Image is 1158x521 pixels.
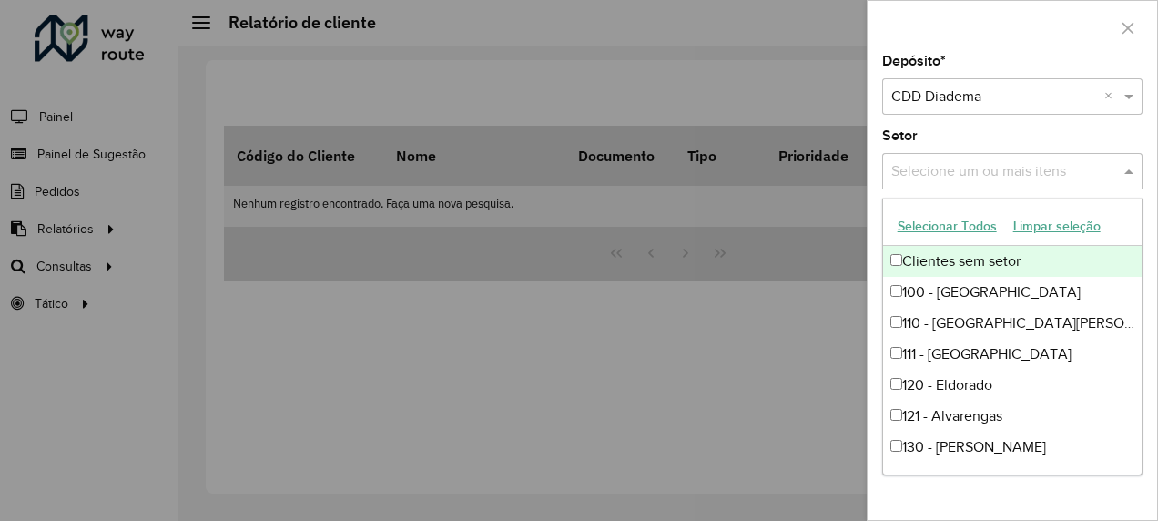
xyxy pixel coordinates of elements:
[883,432,1143,463] div: 130 - [PERSON_NAME]
[883,370,1143,401] div: 120 - Eldorado
[883,277,1143,308] div: 100 - [GEOGRAPHIC_DATA]
[883,463,1143,494] div: 131 - [GEOGRAPHIC_DATA]
[883,308,1143,339] div: 110 - [GEOGRAPHIC_DATA][PERSON_NAME]
[882,198,1143,475] ng-dropdown-panel: Options list
[882,125,918,147] label: Setor
[889,212,1005,240] button: Selecionar Todos
[883,401,1143,432] div: 121 - Alvarengas
[1104,86,1120,107] span: Clear all
[883,339,1143,370] div: 111 - [GEOGRAPHIC_DATA]
[883,246,1143,277] div: Clientes sem setor
[1005,212,1109,240] button: Limpar seleção
[882,50,946,72] label: Depósito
